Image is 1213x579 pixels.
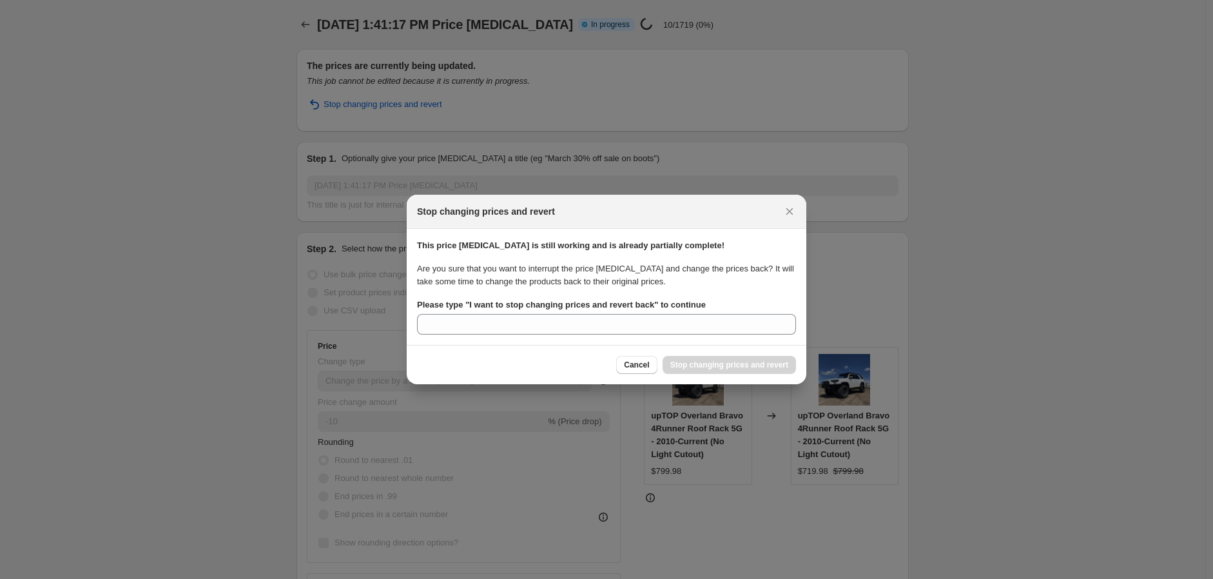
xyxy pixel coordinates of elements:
h2: Stop changing prices and revert [417,205,555,218]
b: Please type " I want to stop changing prices and revert back " to continue [417,300,706,309]
strong: This price [MEDICAL_DATA] is still working and is already partially complete! [417,240,724,250]
span: Cancel [624,360,649,370]
p: Are you sure that you want to interrupt the price [MEDICAL_DATA] and change the prices back? It w... [417,262,796,288]
button: Cancel [616,356,657,374]
button: Close [781,202,799,221]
